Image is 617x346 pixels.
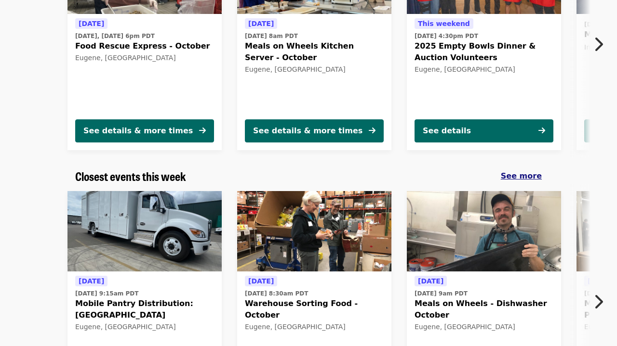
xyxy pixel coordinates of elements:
[415,323,553,331] div: Eugene, [GEOGRAPHIC_DATA]
[415,298,553,321] span: Meals on Wheels - Dishwasher October
[237,191,391,272] img: Warehouse Sorting Food - October organized by FOOD For Lane County
[423,125,471,137] div: See details
[245,119,384,142] button: See details & more times
[79,20,104,27] span: [DATE]
[75,40,214,52] span: Food Rescue Express - October
[248,20,274,27] span: [DATE]
[67,169,550,183] div: Closest events this week
[538,126,545,135] i: arrow-right icon
[75,289,138,298] time: [DATE] 9:15am PDT
[415,119,553,142] button: See details
[199,126,206,135] i: arrow-right icon
[585,31,617,58] button: Next item
[245,32,298,40] time: [DATE] 8am PDT
[593,293,603,311] i: chevron-right icon
[75,32,155,40] time: [DATE], [DATE] 6pm PDT
[245,65,384,74] div: Eugene, [GEOGRAPHIC_DATA]
[79,277,104,285] span: [DATE]
[415,65,553,74] div: Eugene, [GEOGRAPHIC_DATA]
[75,169,186,183] a: Closest events this week
[418,20,470,27] span: This weekend
[501,170,542,182] a: See more
[415,289,468,298] time: [DATE] 9am PDT
[75,119,214,142] button: See details & more times
[75,167,186,184] span: Closest events this week
[245,289,308,298] time: [DATE] 8:30am PDT
[248,277,274,285] span: [DATE]
[75,323,214,331] div: Eugene, [GEOGRAPHIC_DATA]
[415,32,478,40] time: [DATE] 4:30pm PDT
[245,323,384,331] div: Eugene, [GEOGRAPHIC_DATA]
[501,171,542,180] span: See more
[83,125,193,137] div: See details & more times
[75,54,214,62] div: Eugene, [GEOGRAPHIC_DATA]
[593,35,603,53] i: chevron-right icon
[75,298,214,321] span: Mobile Pantry Distribution: [GEOGRAPHIC_DATA]
[585,288,617,315] button: Next item
[245,298,384,321] span: Warehouse Sorting Food - October
[253,125,362,137] div: See details & more times
[369,126,376,135] i: arrow-right icon
[67,191,222,272] img: Mobile Pantry Distribution: Bethel School District organized by FOOD For Lane County
[415,40,553,64] span: 2025 Empty Bowls Dinner & Auction Volunteers
[245,40,384,64] span: Meals on Wheels Kitchen Server - October
[418,277,443,285] span: [DATE]
[407,191,561,272] img: Meals on Wheels - Dishwasher October organized by FOOD For Lane County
